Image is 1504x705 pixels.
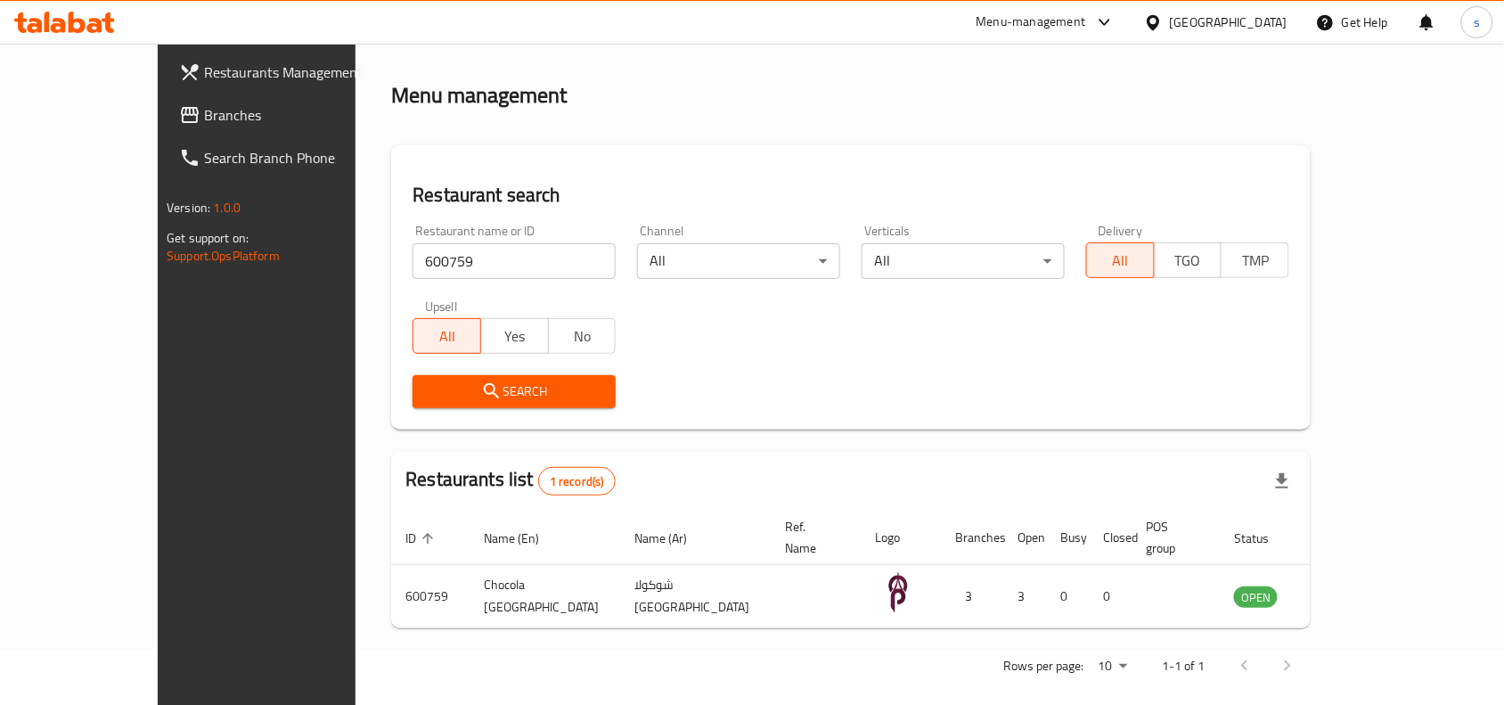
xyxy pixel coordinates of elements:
[1086,242,1155,278] button: All
[1221,242,1289,278] button: TMP
[391,511,1375,628] table: enhanced table
[1234,528,1292,549] span: Status
[977,12,1086,33] div: Menu-management
[413,243,616,279] input: Search for restaurant name or ID..
[941,511,1003,565] th: Branches
[1146,516,1198,559] span: POS group
[167,196,210,219] span: Version:
[213,196,241,219] span: 1.0.0
[620,565,771,628] td: شوكولا [GEOGRAPHIC_DATA]
[167,226,249,250] span: Get support on:
[538,467,616,496] div: Total records count
[1170,12,1287,32] div: [GEOGRAPHIC_DATA]
[455,24,462,45] li: /
[165,94,409,136] a: Branches
[785,516,839,559] span: Ref. Name
[469,24,587,45] span: Menu management
[861,511,941,565] th: Logo
[405,466,615,496] h2: Restaurants list
[480,318,549,354] button: Yes
[413,375,616,408] button: Search
[1003,565,1046,628] td: 3
[1234,586,1278,608] div: OPEN
[1163,655,1206,677] p: 1-1 of 1
[1094,248,1148,274] span: All
[1089,565,1132,628] td: 0
[1091,653,1134,680] div: Rows per page:
[167,244,280,267] a: Support.OpsPlatform
[484,528,562,549] span: Name (En)
[405,528,439,549] span: ID
[1162,248,1215,274] span: TGO
[548,318,617,354] button: No
[637,243,840,279] div: All
[941,565,1003,628] td: 3
[1046,511,1089,565] th: Busy
[204,104,395,126] span: Branches
[470,565,620,628] td: Chocola [GEOGRAPHIC_DATA]
[1089,511,1132,565] th: Closed
[862,243,1065,279] div: All
[425,300,458,313] label: Upsell
[391,565,470,628] td: 600759
[204,147,395,168] span: Search Branch Phone
[1229,248,1282,274] span: TMP
[204,61,395,83] span: Restaurants Management
[165,51,409,94] a: Restaurants Management
[391,81,567,110] h2: Menu management
[1474,12,1480,32] span: s
[539,473,615,490] span: 1 record(s)
[1004,655,1084,677] p: Rows per page:
[1261,460,1304,503] div: Export file
[413,318,481,354] button: All
[1003,511,1046,565] th: Open
[165,136,409,179] a: Search Branch Phone
[1234,587,1278,608] span: OPEN
[556,324,609,349] span: No
[427,381,601,403] span: Search
[391,24,448,45] a: Home
[634,528,710,549] span: Name (Ar)
[1046,565,1089,628] td: 0
[1154,242,1222,278] button: TGO
[875,570,920,615] img: Chocola Paris
[1099,225,1143,237] label: Delivery
[421,324,474,349] span: All
[413,182,1289,209] h2: Restaurant search
[488,324,542,349] span: Yes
